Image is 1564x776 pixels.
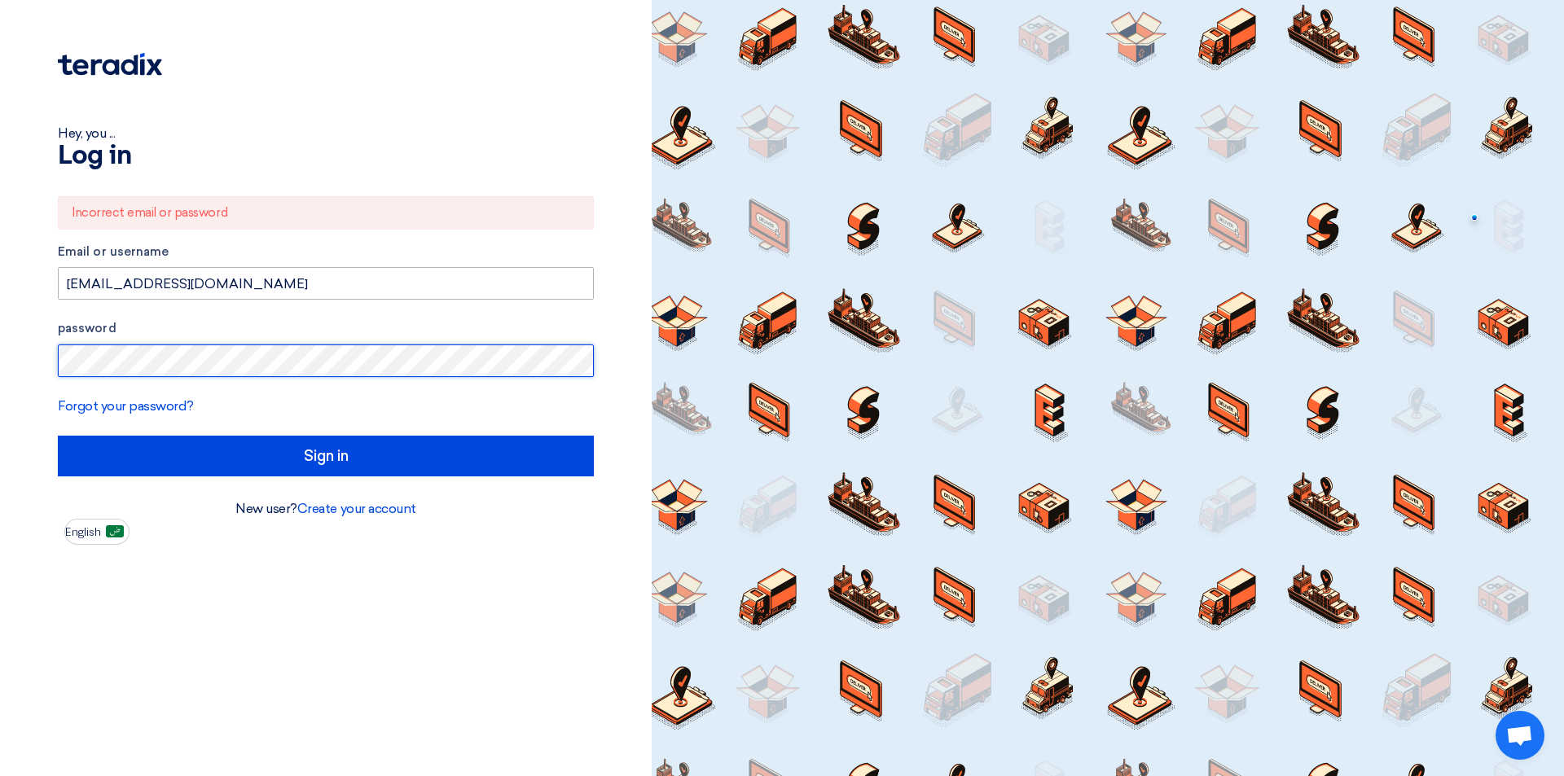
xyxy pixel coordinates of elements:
font: English [65,525,101,539]
font: Incorrect email or password [72,205,227,220]
img: Teradix logo [58,53,162,76]
img: ar-AR.png [106,525,124,537]
a: Forgot your password? [58,398,194,414]
a: Create your account [297,501,416,516]
font: Log in [58,143,131,169]
input: Enter your business email or username [58,267,594,300]
font: New user? [235,501,297,516]
input: Sign in [58,436,594,476]
font: password [58,321,116,335]
button: English [64,519,130,545]
font: Hey, you ... [58,125,115,141]
div: Open chat [1496,711,1544,760]
font: Email or username [58,244,169,259]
